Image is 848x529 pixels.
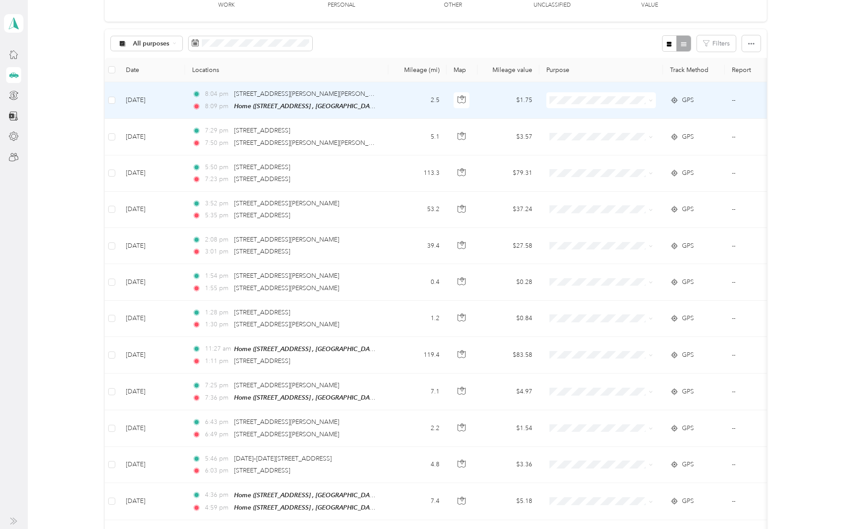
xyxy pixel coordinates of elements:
[682,460,694,469] span: GPS
[234,90,388,98] span: [STREET_ADDRESS][PERSON_NAME][PERSON_NAME]
[725,155,805,192] td: --
[234,431,339,438] span: [STREET_ADDRESS][PERSON_NAME]
[682,241,694,251] span: GPS
[641,1,658,9] p: Value
[682,496,694,506] span: GPS
[234,467,290,474] span: [STREET_ADDRESS]
[205,102,230,111] span: 8:09 pm
[539,58,663,82] th: Purpose
[119,192,185,228] td: [DATE]
[205,503,230,513] span: 4:59 pm
[205,247,230,257] span: 3:01 pm
[234,163,290,171] span: [STREET_ADDRESS]
[725,447,805,483] td: --
[119,301,185,337] td: [DATE]
[447,58,477,82] th: Map
[388,228,447,264] td: 39.4
[205,308,230,317] span: 1:28 pm
[205,126,230,136] span: 7:29 pm
[725,58,805,82] th: Report
[388,374,447,410] td: 7.1
[205,174,230,184] span: 7:23 pm
[205,89,230,99] span: 8:04 pm
[725,410,805,446] td: --
[119,58,185,82] th: Date
[477,119,539,155] td: $3.57
[205,393,230,403] span: 7:36 pm
[388,337,447,374] td: 119.4
[234,248,290,255] span: [STREET_ADDRESS]
[119,410,185,446] td: [DATE]
[725,301,805,337] td: --
[388,82,447,119] td: 2.5
[725,374,805,410] td: --
[205,356,230,366] span: 1:11 pm
[477,301,539,337] td: $0.84
[234,212,290,219] span: [STREET_ADDRESS]
[205,271,230,281] span: 1:54 pm
[388,119,447,155] td: 5.1
[477,447,539,483] td: $3.36
[234,418,339,426] span: [STREET_ADDRESS][PERSON_NAME]
[682,387,694,397] span: GPS
[234,504,445,511] span: Home ([STREET_ADDRESS] , [GEOGRAPHIC_DATA], [GEOGRAPHIC_DATA])
[682,95,694,105] span: GPS
[205,283,230,293] span: 1:55 pm
[205,138,230,148] span: 7:50 pm
[477,192,539,228] td: $37.24
[697,35,736,52] button: Filters
[234,175,290,183] span: [STREET_ADDRESS]
[388,447,447,483] td: 4.8
[234,309,290,316] span: [STREET_ADDRESS]
[328,1,355,9] p: Personal
[477,82,539,119] td: $1.75
[388,301,447,337] td: 1.2
[119,483,185,520] td: [DATE]
[234,382,339,389] span: [STREET_ADDRESS][PERSON_NAME]
[234,321,339,328] span: [STREET_ADDRESS][PERSON_NAME]
[388,155,447,192] td: 113.3
[119,82,185,119] td: [DATE]
[534,1,571,9] p: Unclassified
[119,264,185,300] td: [DATE]
[205,199,230,208] span: 3:52 pm
[185,58,388,82] th: Locations
[119,228,185,264] td: [DATE]
[205,162,230,172] span: 5:50 pm
[477,58,539,82] th: Mileage value
[205,320,230,329] span: 1:30 pm
[234,102,445,110] span: Home ([STREET_ADDRESS] , [GEOGRAPHIC_DATA], [GEOGRAPHIC_DATA])
[682,277,694,287] span: GPS
[205,430,230,439] span: 6:49 pm
[725,337,805,374] td: --
[799,480,848,529] iframe: Everlance-gr Chat Button Frame
[234,236,339,243] span: [STREET_ADDRESS][PERSON_NAME]
[477,337,539,374] td: $83.58
[234,127,290,134] span: [STREET_ADDRESS]
[133,41,170,47] span: All purposes
[234,284,339,292] span: [STREET_ADDRESS][PERSON_NAME]
[682,423,694,433] span: GPS
[388,58,447,82] th: Mileage (mi)
[218,1,235,9] p: Work
[725,483,805,520] td: --
[477,228,539,264] td: $27.58
[119,447,185,483] td: [DATE]
[234,394,445,401] span: Home ([STREET_ADDRESS] , [GEOGRAPHIC_DATA], [GEOGRAPHIC_DATA])
[682,314,694,323] span: GPS
[234,357,290,365] span: [STREET_ADDRESS]
[682,132,694,142] span: GPS
[205,466,230,476] span: 6:03 pm
[234,272,339,280] span: [STREET_ADDRESS][PERSON_NAME]
[682,168,694,178] span: GPS
[388,264,447,300] td: 0.4
[205,211,230,220] span: 5:35 pm
[388,410,447,446] td: 2.2
[477,410,539,446] td: $1.54
[205,454,230,464] span: 5:46 pm
[725,264,805,300] td: --
[119,155,185,192] td: [DATE]
[682,204,694,214] span: GPS
[477,374,539,410] td: $4.97
[119,374,185,410] td: [DATE]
